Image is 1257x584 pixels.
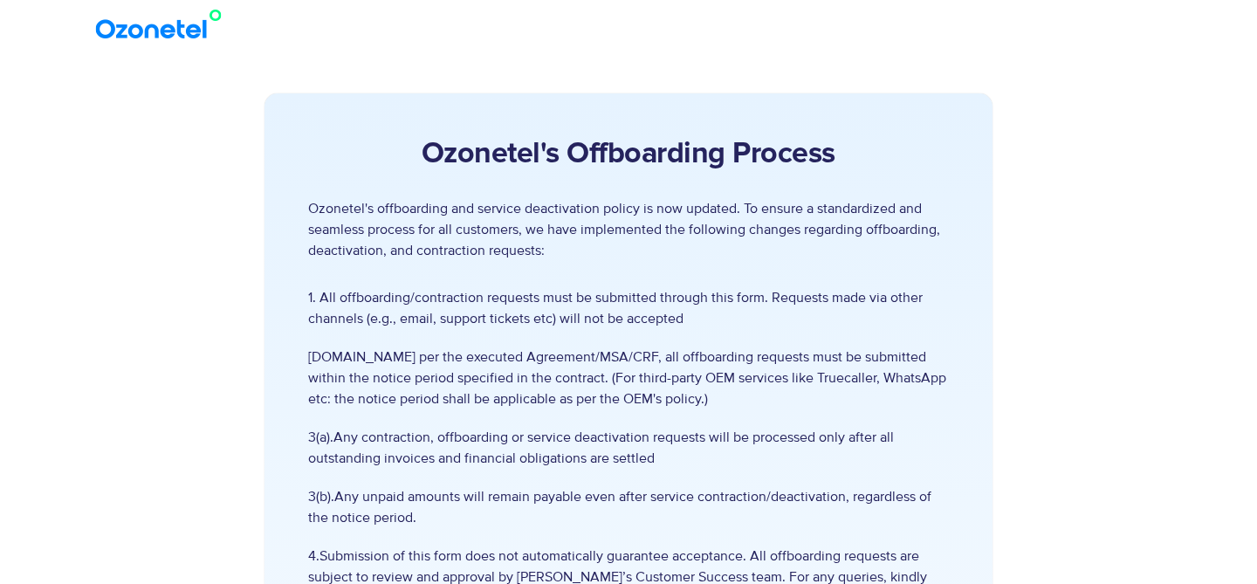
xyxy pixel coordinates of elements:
[308,198,948,261] p: Ozonetel's offboarding and service deactivation policy is now updated. To ensure a standardized a...
[308,427,948,469] span: 3(a).Any contraction, offboarding or service deactivation requests will be processed only after a...
[308,137,948,172] h2: Ozonetel's Offboarding Process
[308,287,948,329] span: 1. All offboarding/contraction requests must be submitted through this form. Requests made via ot...
[308,486,948,528] span: 3(b).Any unpaid amounts will remain payable even after service contraction/deactivation, regardle...
[308,347,948,409] span: [DOMAIN_NAME] per the executed Agreement/MSA/CRF, all offboarding requests must be submitted with...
